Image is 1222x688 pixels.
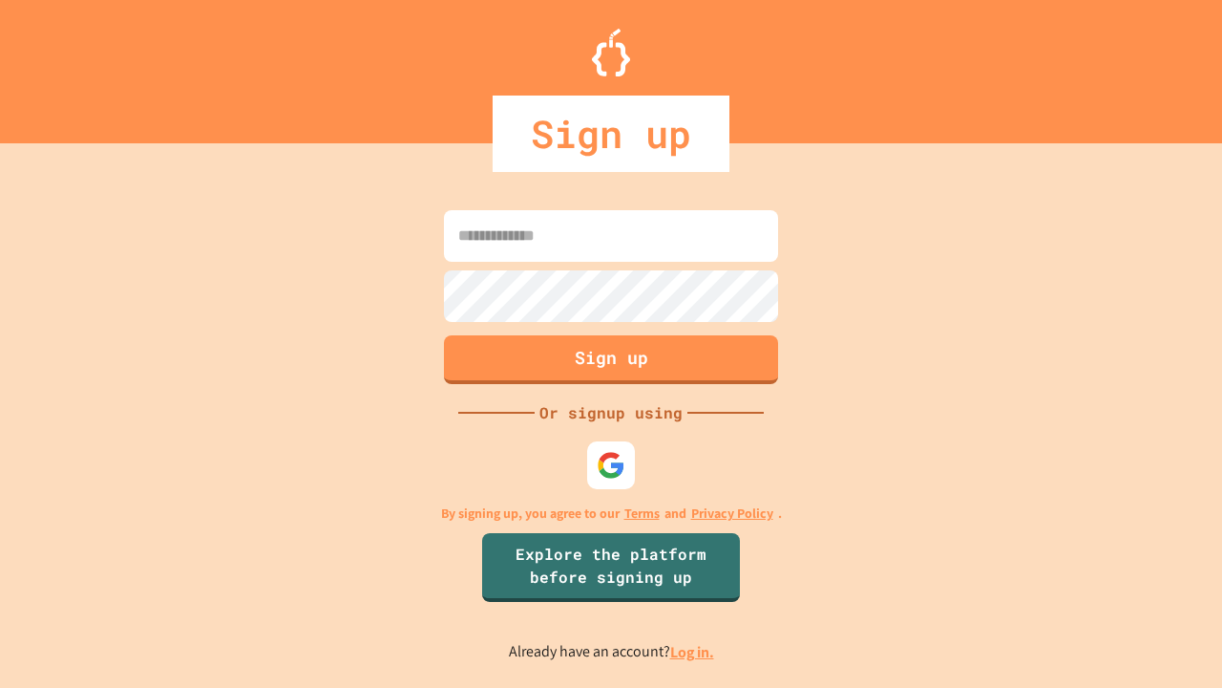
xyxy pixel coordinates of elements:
[441,504,782,524] p: By signing up, you agree to our and .
[482,533,740,602] a: Explore the platform before signing up
[509,640,714,664] p: Already have an account?
[592,29,630,76] img: Logo.svg
[493,96,729,172] div: Sign up
[535,401,687,424] div: Or signup using
[624,504,660,524] a: Terms
[691,504,773,524] a: Privacy Policy
[670,642,714,662] a: Log in.
[597,451,625,480] img: google-icon.svg
[444,335,778,384] button: Sign up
